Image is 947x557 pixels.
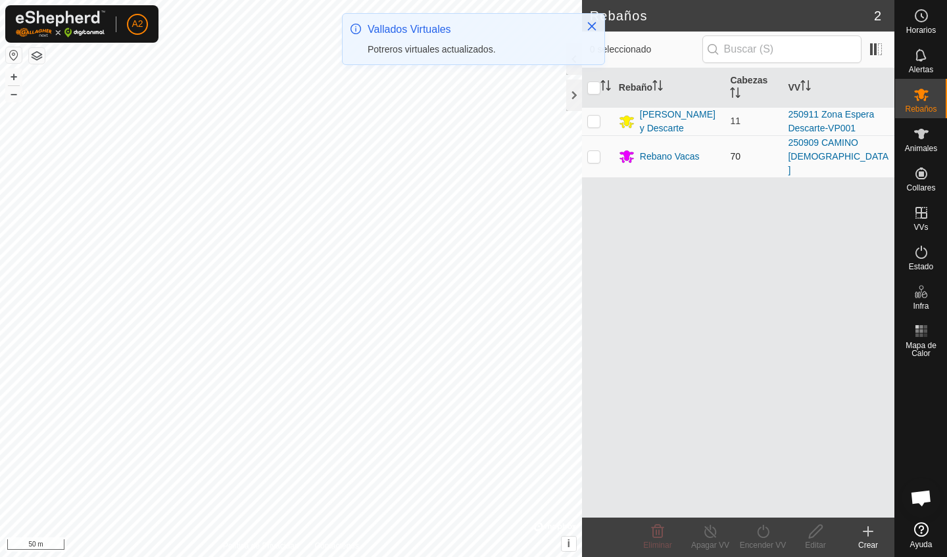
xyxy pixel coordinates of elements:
span: 0 seleccionado [590,43,702,56]
span: Eliminar [643,541,671,550]
a: Política de Privacidad [223,540,299,552]
p-sorticon: Activar para ordenar [652,82,663,93]
span: VVs [913,223,928,231]
span: Mapa de Calor [898,342,944,357]
a: 250909 CAMINO [DEMOGRAPHIC_DATA] [788,137,888,175]
div: Apagar VV [684,539,737,551]
span: 2 [874,6,881,26]
span: Collares [906,184,935,192]
div: Chat abierto [902,478,941,518]
img: Logo Gallagher [16,11,105,37]
button: Capas del Mapa [29,48,45,64]
div: [PERSON_NAME] y Descarte [640,108,720,135]
p-sorticon: Activar para ordenar [730,89,741,100]
span: Rebaños [905,105,936,113]
span: Infra [913,302,929,310]
span: Alertas [909,66,933,74]
div: Vallados Virtuales [368,22,573,37]
span: Ayuda [910,541,933,548]
p-sorticon: Activar para ordenar [600,82,611,93]
span: Estado [909,263,933,271]
p-sorticon: Activar para ordenar [800,82,811,93]
button: Restablecer Mapa [6,47,22,63]
button: – [6,86,22,102]
span: 11 [730,116,741,126]
button: i [562,537,576,551]
th: Rebaño [614,68,725,108]
a: 250911 Zona Espera Descarte-VP001 [788,109,874,133]
span: i [568,538,570,549]
div: Potreros virtuales actualizados. [368,43,573,56]
div: Encender VV [737,539,789,551]
a: Ayuda [895,517,947,554]
button: Close [583,17,601,35]
span: A2 [132,17,143,31]
span: Horarios [906,26,936,34]
span: 70 [730,151,741,162]
th: Cabezas [725,68,783,108]
h2: Rebaños [590,8,874,24]
div: Editar [789,539,842,551]
div: Crear [842,539,894,551]
div: Rebano Vacas [640,150,700,164]
input: Buscar (S) [702,35,862,63]
a: Contáctenos [314,540,358,552]
th: VV [783,68,894,108]
span: Animales [905,145,937,152]
button: + [6,69,22,85]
